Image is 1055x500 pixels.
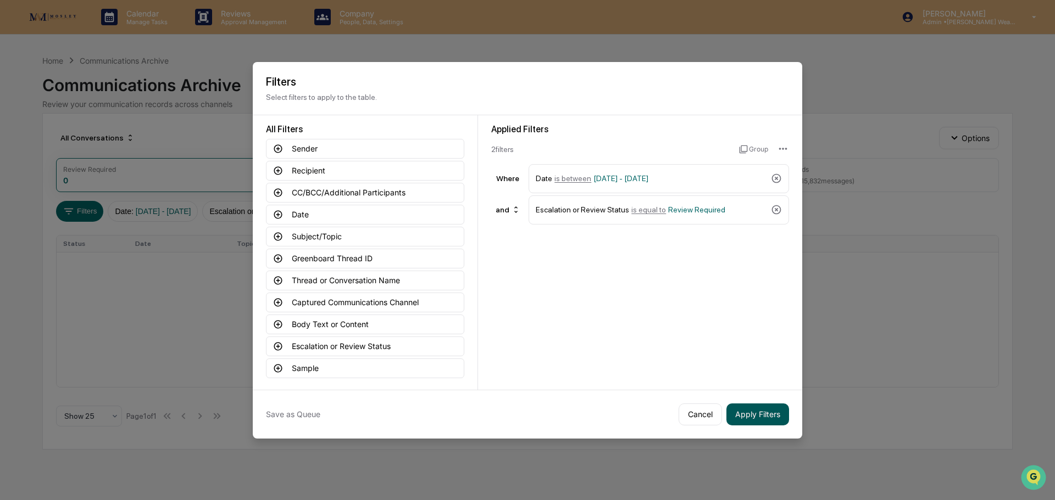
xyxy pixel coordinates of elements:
[491,124,789,134] div: Applied Filters
[679,403,722,425] button: Cancel
[266,336,464,356] button: Escalation or Review Status
[491,145,730,154] div: 2 filter s
[11,139,20,148] div: 🖐️
[536,200,767,220] div: Escalation or Review Status
[266,139,464,159] button: Sender
[22,159,69,170] span: Data Lookup
[37,95,139,104] div: We're available if you need us!
[491,174,524,183] div: Where
[266,227,464,246] button: Subject/Topic
[75,134,141,154] a: 🗄️Attestations
[1020,464,1050,493] iframe: Open customer support
[491,201,525,218] div: and
[536,169,767,188] div: Date
[266,293,464,312] button: Captured Communications Channel
[266,183,464,203] button: CC/BCC/Additional Participants
[91,138,136,149] span: Attestations
[593,174,648,183] span: [DATE] - [DATE]
[631,205,666,214] span: is equal to
[266,205,464,224] button: Date
[11,23,200,41] p: How can we help?
[668,205,725,214] span: Review Required
[726,403,789,425] button: Apply Filters
[266,161,464,181] button: Recipient
[266,271,464,290] button: Thread or Conversation Name
[266,75,789,88] h2: Filters
[11,160,20,169] div: 🔎
[77,186,133,194] a: Powered byPylon
[7,134,75,154] a: 🖐️Preclearance
[554,174,591,183] span: is between
[22,138,71,149] span: Preclearance
[266,403,320,425] button: Save as Queue
[739,141,768,158] button: Group
[266,124,464,134] div: All Filters
[266,358,464,378] button: Sample
[11,84,31,104] img: 1746055101610-c473b297-6a78-478c-a979-82029cc54cd1
[187,87,200,100] button: Start new chat
[80,139,88,148] div: 🗄️
[266,93,789,102] p: Select filters to apply to the table.
[37,84,180,95] div: Start new chat
[109,186,133,194] span: Pylon
[266,249,464,268] button: Greenboard Thread ID
[266,314,464,334] button: Body Text or Content
[7,155,74,175] a: 🔎Data Lookup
